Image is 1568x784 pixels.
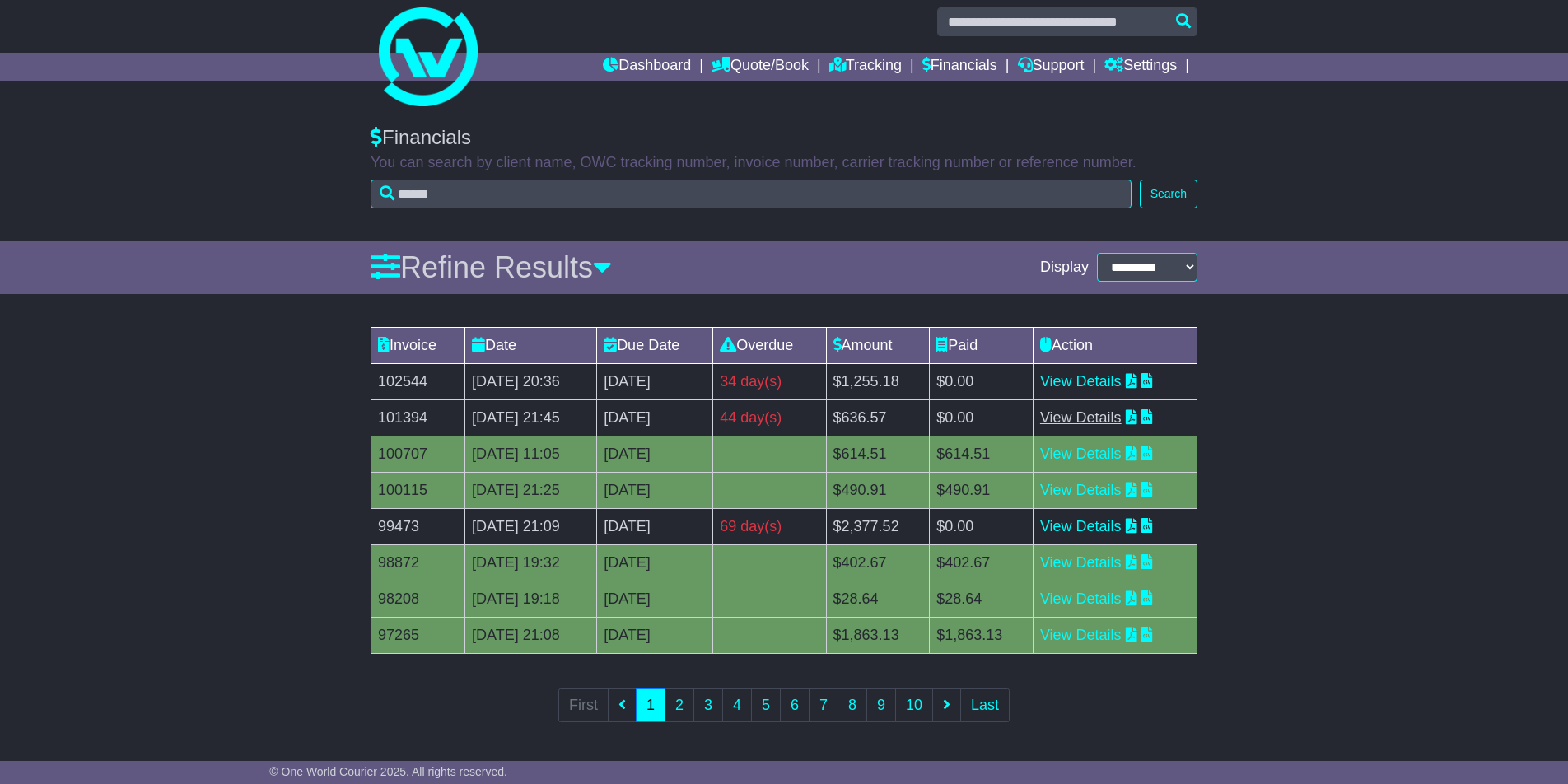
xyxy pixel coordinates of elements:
td: 100115 [371,472,465,508]
a: Financials [922,53,997,81]
td: Due Date [597,327,713,363]
td: $402.67 [826,544,930,581]
td: Invoice [371,327,465,363]
td: Overdue [713,327,826,363]
div: 34 day(s) [720,371,819,393]
a: Support [1018,53,1085,81]
div: Financials [371,126,1197,150]
a: 5 [751,688,781,722]
td: $1,863.13 [826,617,930,653]
a: View Details [1040,482,1122,498]
td: $614.51 [826,436,930,472]
a: 9 [866,688,896,722]
td: $0.00 [930,508,1034,544]
a: 10 [895,688,933,722]
a: View Details [1040,554,1122,571]
td: [DATE] [597,581,713,617]
td: $490.91 [930,472,1034,508]
a: Dashboard [603,53,691,81]
td: [DATE] 11:05 [464,436,596,472]
a: View Details [1040,409,1122,426]
td: [DATE] 21:45 [464,399,596,436]
div: 69 day(s) [720,516,819,538]
td: [DATE] 19:18 [464,581,596,617]
td: $636.57 [826,399,930,436]
div: 44 day(s) [720,407,819,429]
a: 6 [780,688,810,722]
button: Search [1140,180,1197,208]
td: [DATE] 21:09 [464,508,596,544]
td: [DATE] [597,363,713,399]
td: $402.67 [930,544,1034,581]
td: [DATE] 19:32 [464,544,596,581]
a: View Details [1040,373,1122,390]
td: Date [464,327,596,363]
td: [DATE] [597,399,713,436]
a: 4 [722,688,752,722]
td: [DATE] 21:08 [464,617,596,653]
a: View Details [1040,590,1122,607]
a: Refine Results [371,250,612,284]
a: 7 [809,688,838,722]
td: $490.91 [826,472,930,508]
td: $0.00 [930,399,1034,436]
td: [DATE] [597,544,713,581]
a: 1 [636,688,665,722]
td: $2,377.52 [826,508,930,544]
a: View Details [1040,518,1122,534]
td: [DATE] [597,508,713,544]
td: [DATE] [597,617,713,653]
td: Amount [826,327,930,363]
td: 99473 [371,508,465,544]
a: Last [960,688,1010,722]
td: 101394 [371,399,465,436]
td: 102544 [371,363,465,399]
td: Paid [930,327,1034,363]
a: Quote/Book [712,53,809,81]
span: Display [1040,259,1089,277]
a: View Details [1040,627,1122,643]
td: $28.64 [826,581,930,617]
td: 98872 [371,544,465,581]
td: $28.64 [930,581,1034,617]
td: $1,863.13 [930,617,1034,653]
td: [DATE] [597,436,713,472]
td: [DATE] 21:25 [464,472,596,508]
td: Action [1033,327,1197,363]
td: 97265 [371,617,465,653]
span: © One World Courier 2025. All rights reserved. [269,765,507,778]
a: 3 [693,688,723,722]
a: View Details [1040,446,1122,462]
td: 98208 [371,581,465,617]
a: 2 [665,688,694,722]
td: 100707 [371,436,465,472]
a: Tracking [829,53,902,81]
td: [DATE] [597,472,713,508]
p: You can search by client name, OWC tracking number, invoice number, carrier tracking number or re... [371,154,1197,172]
a: 8 [838,688,867,722]
td: [DATE] 20:36 [464,363,596,399]
td: $0.00 [930,363,1034,399]
td: $1,255.18 [826,363,930,399]
a: Settings [1104,53,1177,81]
td: $614.51 [930,436,1034,472]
